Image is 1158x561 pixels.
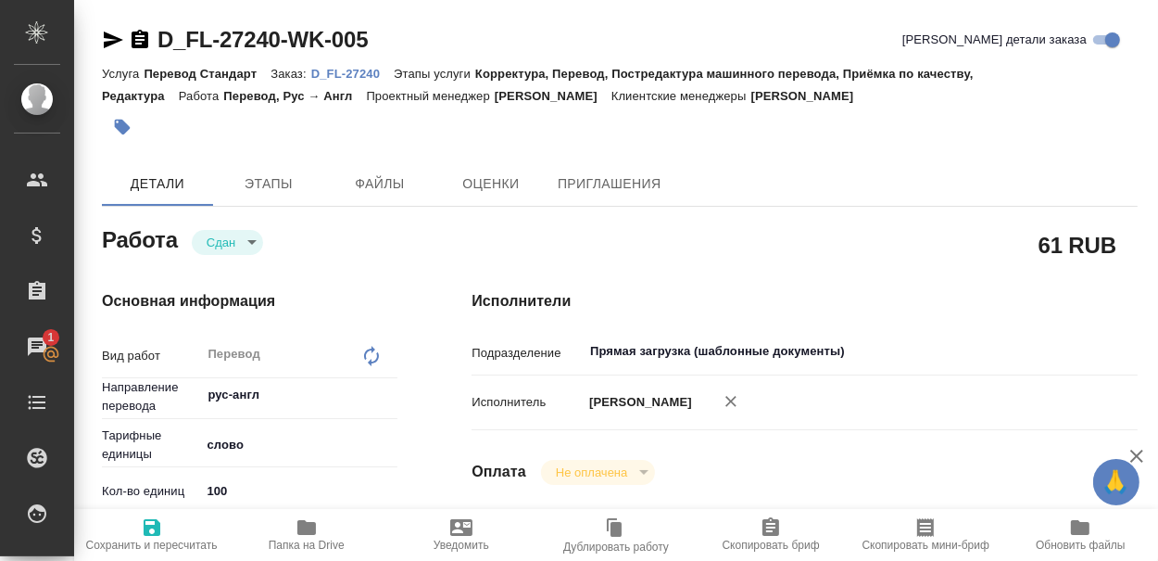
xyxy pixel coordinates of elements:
p: Проектный менеджер [366,89,494,103]
p: D_FL-27240 [311,67,394,81]
p: Клиентские менеджеры [611,89,751,103]
p: [PERSON_NAME] [751,89,868,103]
button: Скопировать бриф [694,509,849,561]
span: Уведомить [434,539,489,552]
span: Детали [113,172,202,196]
div: Сдан [541,460,655,485]
span: 🙏 [1101,463,1132,502]
span: Приглашения [558,172,661,196]
button: Добавить тэг [102,107,143,147]
a: D_FL-27240 [311,65,394,81]
span: Папка на Drive [269,539,345,552]
p: Подразделение [472,344,583,363]
button: Обновить файлы [1003,509,1158,561]
span: Оценки [447,172,535,196]
span: Файлы [335,172,424,196]
a: D_FL-27240-WK-005 [157,27,368,52]
span: Сохранить и пересчитать [86,539,218,552]
p: [PERSON_NAME] [583,393,692,412]
div: Сдан [192,230,263,255]
button: Сдан [201,235,241,250]
a: 1 [5,324,69,370]
p: Заказ: [271,67,310,81]
p: Перевод Стандарт [144,67,271,81]
button: Сохранить и пересчитать [74,509,229,561]
button: 🙏 [1093,459,1139,505]
button: Удалить исполнителя [711,381,751,422]
p: Перевод, Рус → Англ [223,89,366,103]
button: Open [1072,350,1076,353]
span: Обновить файлы [1036,539,1126,552]
div: слово [200,429,397,461]
p: Работа [179,89,224,103]
button: Скопировать мини-бриф [849,509,1003,561]
span: [PERSON_NAME] детали заказа [902,31,1087,49]
p: Исполнитель [472,393,583,412]
button: Скопировать ссылку для ЯМессенджера [102,29,124,51]
span: 1 [36,328,65,347]
p: Корректура, Перевод, Постредактура машинного перевода, Приёмка по качеству, Редактура [102,67,974,103]
button: Скопировать ссылку [129,29,151,51]
button: Open [387,393,391,397]
h4: Основная информация [102,290,397,312]
input: ✎ Введи что-нибудь [200,478,397,504]
h2: 61 RUB [1038,229,1116,261]
p: Вид работ [102,347,200,365]
button: Не оплачена [550,465,633,480]
button: Папка на Drive [229,509,384,561]
span: Скопировать мини-бриф [862,539,989,552]
span: Дублировать работу [563,541,669,554]
p: Услуга [102,67,144,81]
h4: Оплата [472,461,526,483]
p: Кол-во единиц [102,482,200,501]
h2: Работа [102,222,178,255]
button: Дублировать работу [538,509,693,561]
button: Уведомить [384,509,538,561]
p: Направление перевода [102,378,200,415]
span: Скопировать бриф [723,539,820,552]
h4: Исполнители [472,290,1138,312]
p: Этапы услуги [394,67,475,81]
span: Этапы [224,172,313,196]
p: Тарифные единицы [102,427,200,464]
p: [PERSON_NAME] [495,89,611,103]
